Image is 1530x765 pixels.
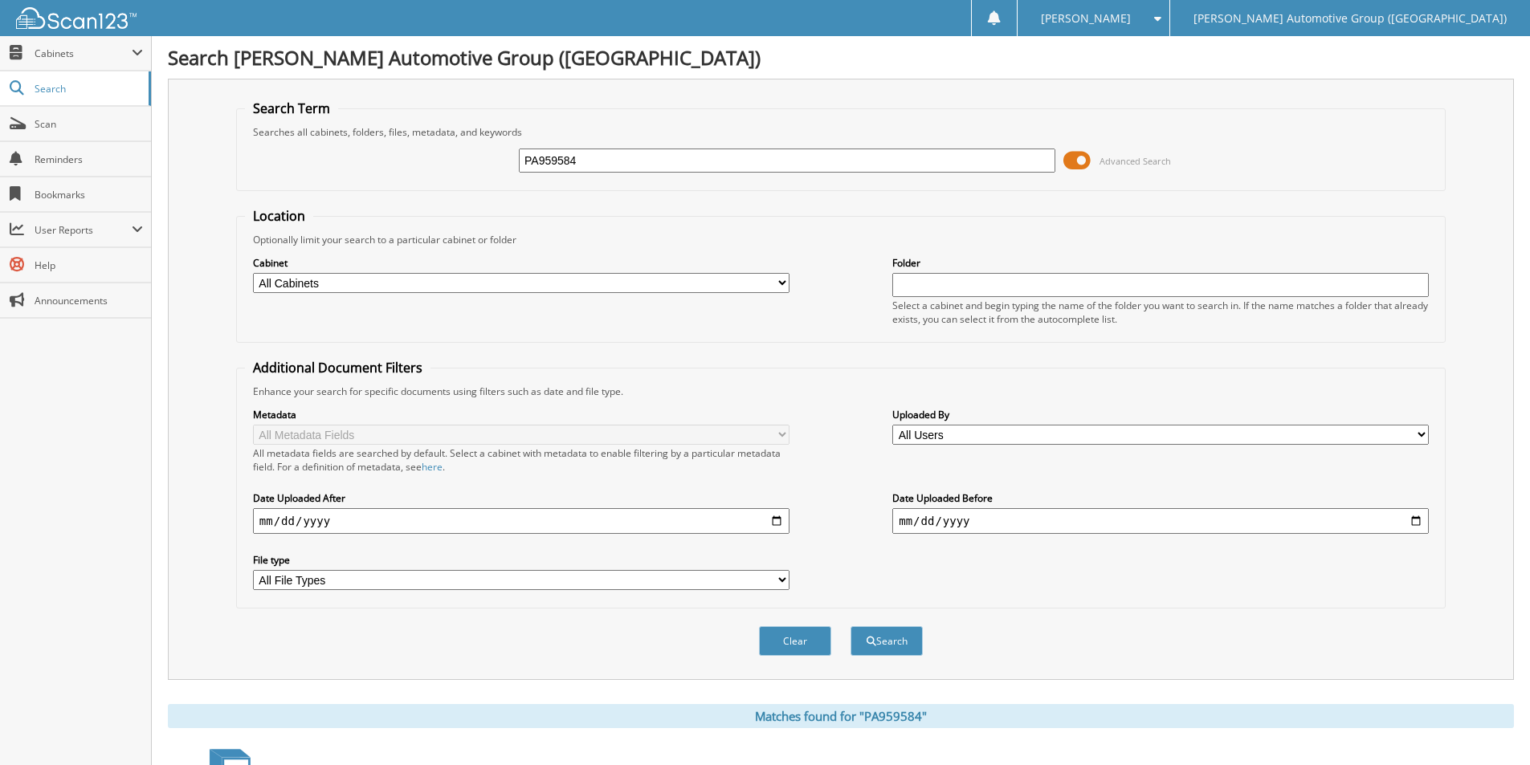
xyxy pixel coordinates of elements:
[245,100,338,117] legend: Search Term
[35,223,132,237] span: User Reports
[35,82,141,96] span: Search
[892,508,1429,534] input: end
[35,258,143,272] span: Help
[245,207,313,225] legend: Location
[253,408,789,421] label: Metadata
[35,153,143,166] span: Reminders
[35,294,143,307] span: Announcements
[1193,14,1507,23] span: [PERSON_NAME] Automotive Group ([GEOGRAPHIC_DATA])
[892,408,1429,421] label: Uploaded By
[35,188,143,201] span: Bookmarks
[245,385,1437,398] div: Enhance your search for specific documents using filters such as date and file type.
[422,460,443,474] a: here
[35,117,143,131] span: Scan
[1041,14,1131,23] span: [PERSON_NAME]
[253,256,789,270] label: Cabinet
[892,256,1429,270] label: Folder
[759,626,831,656] button: Clear
[253,508,789,534] input: start
[168,704,1514,728] div: Matches found for "PA959584"
[253,553,789,567] label: File type
[1100,155,1171,167] span: Advanced Search
[851,626,923,656] button: Search
[35,47,132,60] span: Cabinets
[253,446,789,474] div: All metadata fields are searched by default. Select a cabinet with metadata to enable filtering b...
[245,125,1437,139] div: Searches all cabinets, folders, files, metadata, and keywords
[245,233,1437,246] div: Optionally limit your search to a particular cabinet or folder
[892,491,1429,505] label: Date Uploaded Before
[892,299,1429,326] div: Select a cabinet and begin typing the name of the folder you want to search in. If the name match...
[16,7,137,29] img: scan123-logo-white.svg
[245,359,430,376] legend: Additional Document Filters
[253,491,789,505] label: Date Uploaded After
[168,44,1514,71] h1: Search [PERSON_NAME] Automotive Group ([GEOGRAPHIC_DATA])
